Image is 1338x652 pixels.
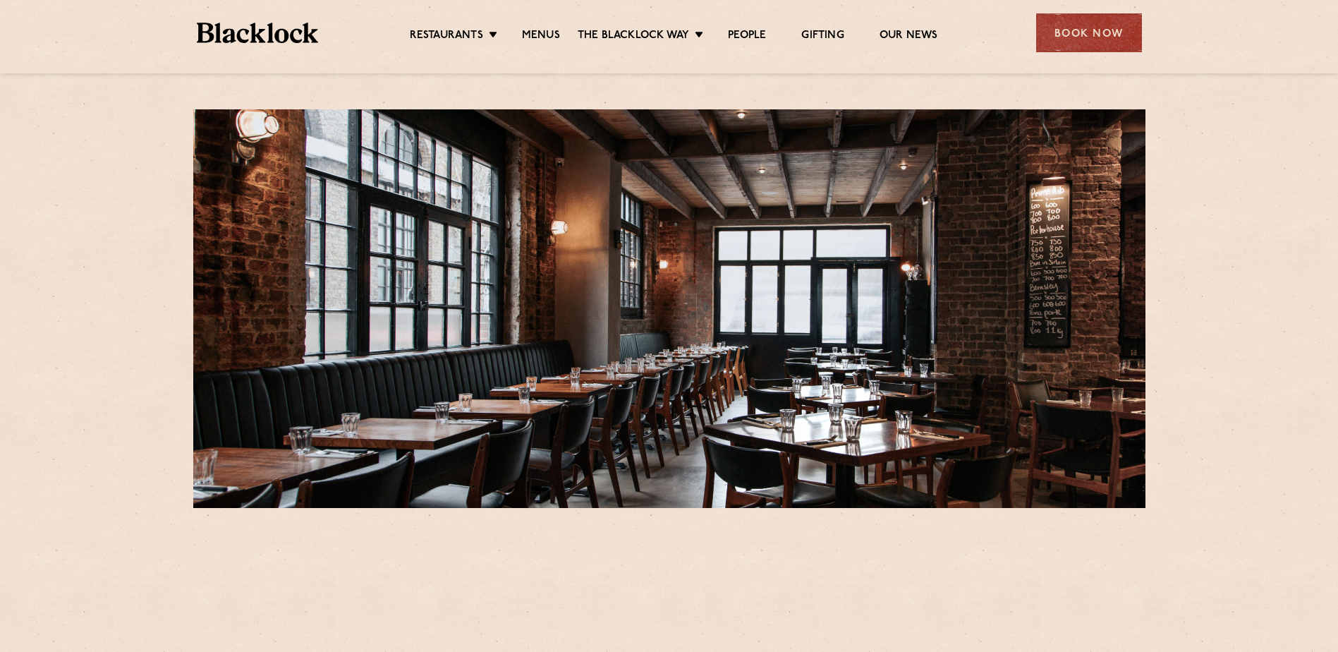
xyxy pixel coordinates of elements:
a: People [728,29,766,44]
a: Our News [880,29,938,44]
div: Book Now [1036,13,1142,52]
a: Restaurants [410,29,483,44]
img: BL_Textured_Logo-footer-cropped.svg [197,23,319,43]
a: Menus [522,29,560,44]
a: The Blacklock Way [578,29,689,44]
a: Gifting [801,29,844,44]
